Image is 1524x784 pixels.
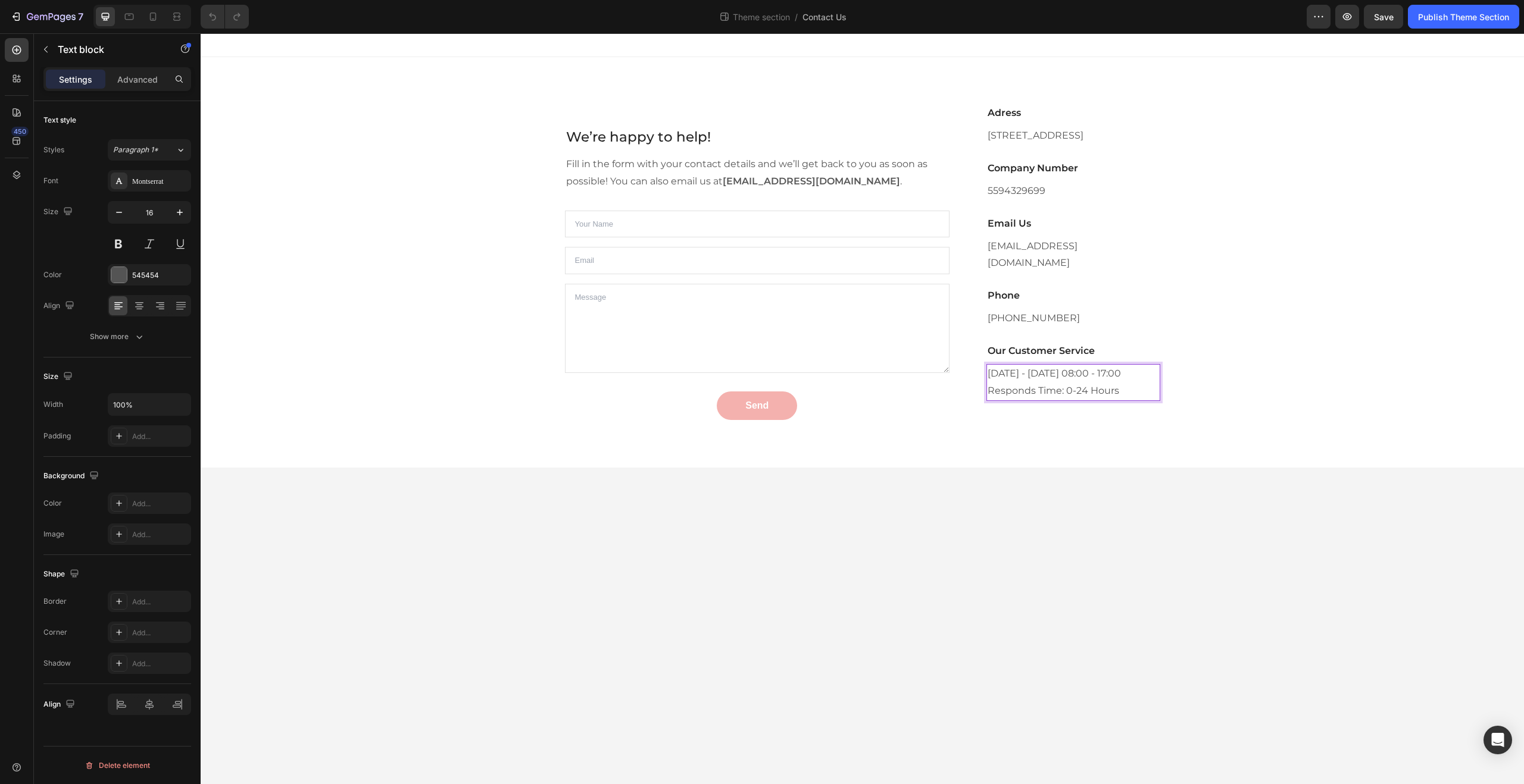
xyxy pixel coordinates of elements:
p: 7 [78,10,83,24]
p: [DATE] - [DATE] 08:00 - 17:00 [787,332,958,349]
div: Undo/Redo [201,5,249,29]
div: Background [43,468,101,484]
p: [STREET_ADDRESS] [787,94,958,111]
div: Add... [132,597,188,607]
div: Delete element [85,758,150,773]
div: Color [43,498,62,509]
div: Image [43,529,64,540]
div: Corner [43,627,67,638]
iframe: Design area [201,33,1524,784]
span: Contact Us [802,11,847,23]
button: 7 [5,5,89,29]
div: Shape [43,566,82,582]
div: Show more [90,331,145,343]
p: Responds Time: 0-24 Hours [787,349,958,366]
p: Advanced [117,73,158,86]
button: Publish Theme Section [1408,5,1519,29]
h2: We’re happy to help! [364,94,749,114]
input: Email [364,214,749,241]
div: Add... [132,498,188,509]
p: Text block [58,42,159,57]
p: 5594329699 [787,149,958,167]
p: [EMAIL_ADDRESS][DOMAIN_NAME] [787,205,958,239]
div: Open Intercom Messenger [1484,726,1512,754]
div: Color [43,269,62,280]
div: Add... [132,529,188,540]
span: / [795,11,798,23]
h3: Company Number [786,127,959,143]
div: Styles [43,145,64,155]
span: Paragraph 1* [113,145,158,155]
a: [EMAIL_ADDRESS][DOMAIN_NAME] [522,142,699,153]
button: Delete element [43,756,191,775]
input: Auto [108,394,190,415]
div: Align [43,697,77,713]
button: Paragraph 1* [108,139,191,161]
div: Shadow [43,658,71,669]
p: Settings [59,73,92,86]
h3: Adress [786,71,959,88]
button: Send [516,358,597,387]
p: Fill in the form with your contact details and we’ll get back to you as soon as possible! You can... [366,123,748,157]
input: Your Name [364,177,749,205]
div: Add... [132,658,188,669]
div: Send [545,365,568,380]
div: Padding [43,431,71,441]
div: Publish Theme Section [1418,11,1509,23]
span: Save [1374,12,1394,22]
span: Theme section [730,11,792,23]
button: Show more [43,326,191,347]
button: Save [1364,5,1403,29]
div: Border [43,596,67,607]
div: Montserrat [132,176,188,187]
div: 545454 [132,270,188,281]
div: Size [43,369,75,385]
p: [PHONE_NUMBER] [787,277,958,294]
div: Text style [43,115,76,126]
div: Align [43,298,77,314]
h3: Our Customer Service [786,309,959,326]
h3: Email Us [786,182,959,199]
div: Add... [132,431,188,442]
div: Rich Text Editor. Editing area: main [786,331,959,368]
div: Font [43,175,58,186]
h3: Phone [786,254,959,271]
div: Add... [132,628,188,638]
div: 450 [11,127,29,136]
div: Width [43,399,63,410]
div: Size [43,204,75,220]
